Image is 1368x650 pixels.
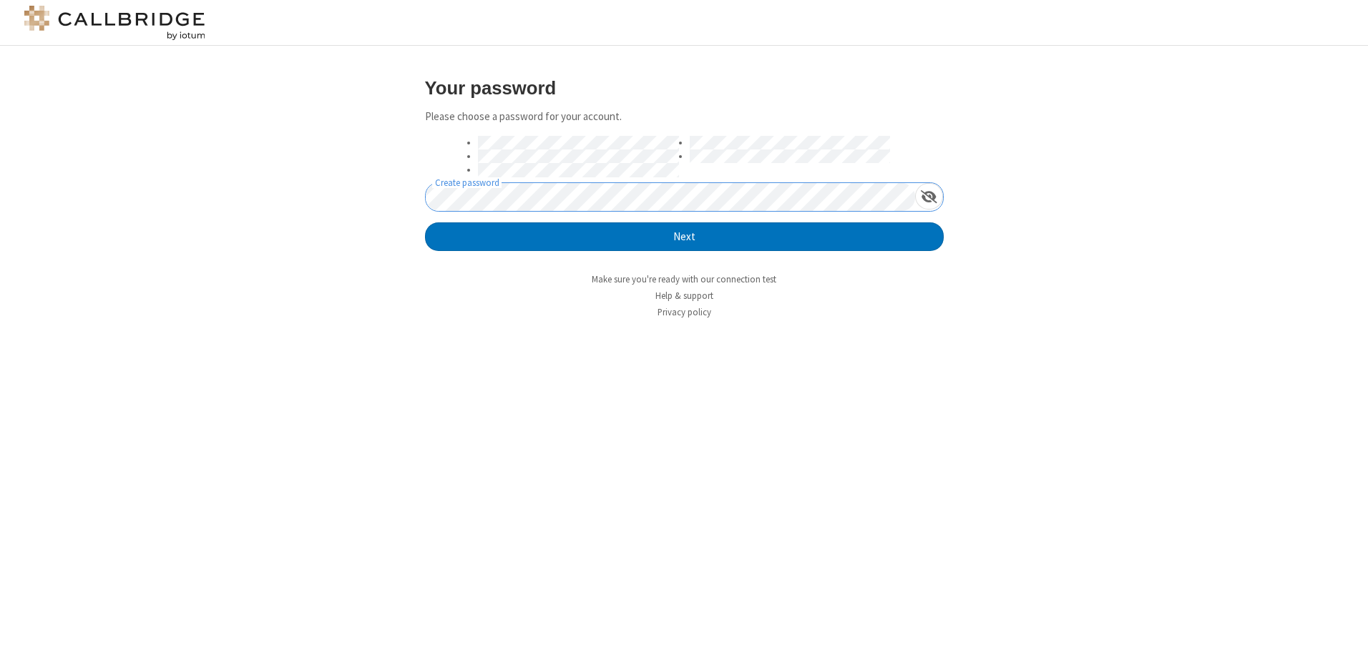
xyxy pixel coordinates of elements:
p: Please choose a password for your account. [425,109,944,125]
h3: Your password [425,78,944,98]
a: Privacy policy [658,306,711,318]
a: Help & support [655,290,713,302]
a: Make sure you're ready with our connection test [592,273,776,285]
img: logo@2x.png [21,6,207,40]
div: Show password [915,183,943,210]
button: Next [425,222,944,251]
input: Create password [426,183,915,211]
